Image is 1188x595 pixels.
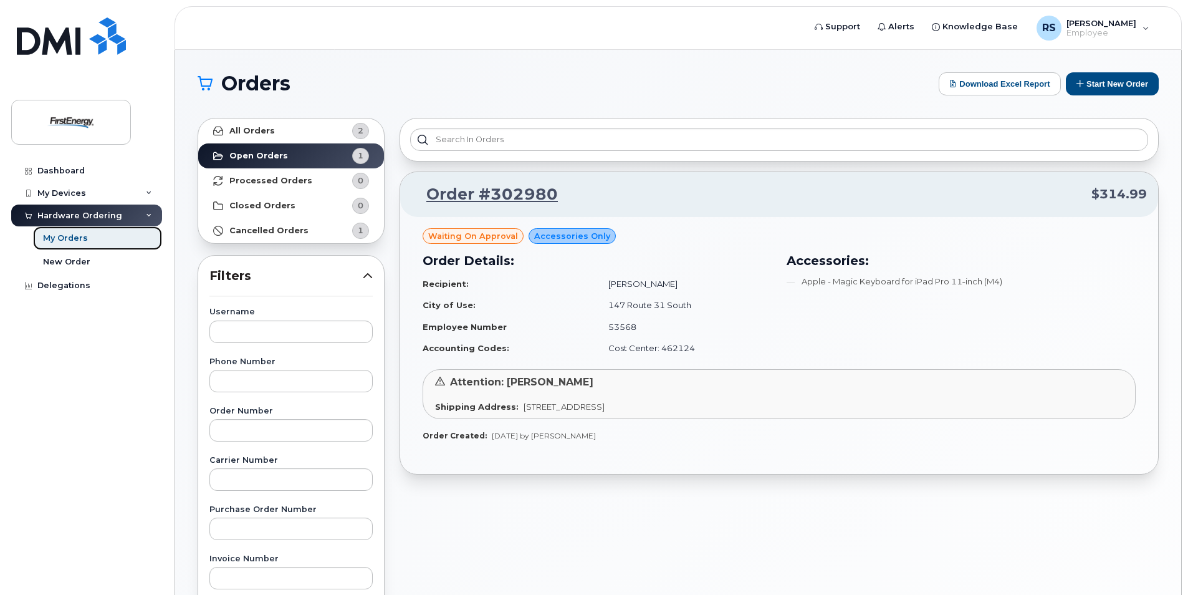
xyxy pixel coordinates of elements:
strong: Closed Orders [229,201,295,211]
strong: Recipient: [423,279,469,289]
td: 53568 [597,316,772,338]
label: Order Number [209,407,373,415]
label: Carrier Number [209,457,373,465]
span: Accessories Only [534,230,610,242]
strong: All Orders [229,126,275,136]
td: [PERSON_NAME] [597,273,772,295]
li: Apple - Magic Keyboard for iPad Pro 11‑inch (M4) [787,276,1136,288]
span: Waiting On Approval [428,230,518,242]
iframe: Messenger Launcher [1134,541,1179,586]
span: Orders [221,74,290,93]
a: Order #302980 [411,183,558,206]
strong: Processed Orders [229,176,312,186]
label: Purchase Order Number [209,506,373,514]
span: Filters [209,267,363,285]
a: Closed Orders0 [198,193,384,218]
strong: Employee Number [423,322,507,332]
td: 147 Route 31 South [597,294,772,316]
label: Invoice Number [209,555,373,563]
span: [DATE] by [PERSON_NAME] [492,431,596,440]
strong: Accounting Codes: [423,343,509,353]
span: 0 [358,200,363,211]
span: $314.99 [1091,185,1147,203]
h3: Accessories: [787,251,1136,270]
strong: City of Use: [423,300,476,310]
span: 1 [358,225,363,236]
a: All Orders2 [198,119,384,143]
a: Cancelled Orders1 [198,218,384,243]
h3: Order Details: [423,251,772,270]
strong: Shipping Address: [435,402,519,412]
button: Download Excel Report [939,72,1061,95]
span: 1 [358,150,363,162]
button: Start New Order [1066,72,1159,95]
strong: Open Orders [229,151,288,161]
span: 2 [358,125,363,137]
a: Processed Orders0 [198,168,384,193]
strong: Cancelled Orders [229,226,309,236]
span: [STREET_ADDRESS] [524,402,605,412]
span: 0 [358,175,363,186]
input: Search in orders [410,128,1148,151]
strong: Order Created: [423,431,487,440]
label: Username [209,308,373,316]
a: Open Orders1 [198,143,384,168]
label: Phone Number [209,358,373,366]
td: Cost Center: 462124 [597,337,772,359]
span: Attention: [PERSON_NAME] [450,376,593,388]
